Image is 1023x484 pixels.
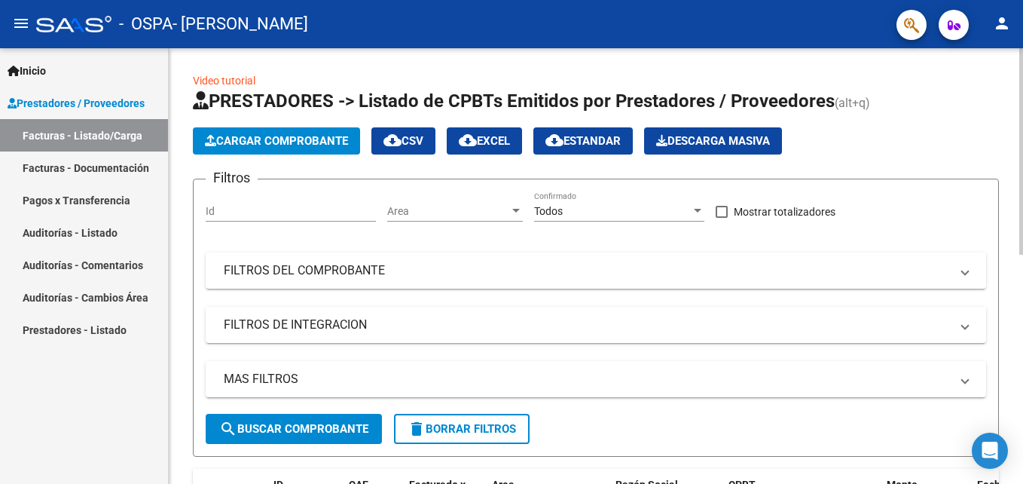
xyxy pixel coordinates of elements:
[206,361,986,397] mat-expansion-panel-header: MAS FILTROS
[8,95,145,112] span: Prestadores / Proveedores
[734,203,835,221] span: Mostrar totalizadores
[459,134,510,148] span: EXCEL
[459,131,477,149] mat-icon: cloud_download
[447,127,522,155] button: EXCEL
[408,422,516,436] span: Borrar Filtros
[219,422,368,436] span: Buscar Comprobante
[383,131,402,149] mat-icon: cloud_download
[656,134,770,148] span: Descarga Masiva
[387,205,509,218] span: Area
[993,14,1011,32] mat-icon: person
[12,14,30,32] mat-icon: menu
[224,317,950,333] mat-panel-title: FILTROS DE INTEGRACION
[224,371,950,388] mat-panel-title: MAS FILTROS
[119,8,173,41] span: - OSPA
[534,205,563,217] span: Todos
[972,433,1008,469] div: Open Intercom Messenger
[193,75,255,87] a: Video tutorial
[224,262,950,279] mat-panel-title: FILTROS DEL COMPROBANTE
[533,127,633,155] button: Estandar
[206,414,382,444] button: Buscar Comprobante
[193,90,835,112] span: PRESTADORES -> Listado de CPBTs Emitidos por Prestadores / Proveedores
[193,127,360,155] button: Cargar Comprobante
[644,127,782,155] app-download-masive: Descarga masiva de comprobantes (adjuntos)
[206,253,986,289] mat-expansion-panel-header: FILTROS DEL COMPROBANTE
[408,420,426,438] mat-icon: delete
[206,307,986,343] mat-expansion-panel-header: FILTROS DE INTEGRACION
[8,63,46,79] span: Inicio
[205,134,348,148] span: Cargar Comprobante
[644,127,782,155] button: Descarga Masiva
[835,96,870,110] span: (alt+q)
[219,420,237,438] mat-icon: search
[371,127,435,155] button: CSV
[545,131,563,149] mat-icon: cloud_download
[545,134,621,148] span: Estandar
[394,414,530,444] button: Borrar Filtros
[383,134,423,148] span: CSV
[173,8,308,41] span: - [PERSON_NAME]
[206,167,258,188] h3: Filtros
